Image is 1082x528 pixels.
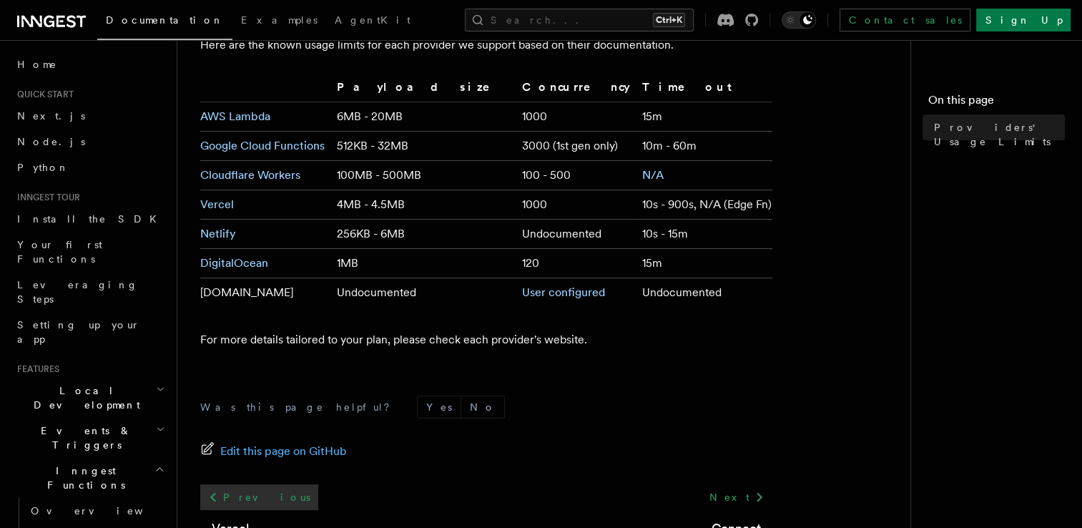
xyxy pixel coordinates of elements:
[331,102,516,132] td: 6MB - 20MB
[700,484,772,510] a: Next
[976,9,1071,31] a: Sign Up
[418,396,461,418] button: Yes
[200,484,318,510] a: Previous
[17,239,102,265] span: Your first Functions
[11,424,156,452] span: Events & Triggers
[11,418,168,458] button: Events & Triggers
[11,378,168,418] button: Local Development
[331,220,516,249] td: 256KB - 6MB
[331,278,516,308] td: Undocumented
[331,190,516,220] td: 4MB - 4.5MB
[17,162,69,173] span: Python
[232,4,326,39] a: Examples
[200,441,347,461] a: Edit this page on GitHub
[840,9,970,31] a: Contact sales
[200,227,236,240] a: Netlify
[465,9,694,31] button: Search...Ctrl+K
[17,57,57,72] span: Home
[17,279,138,305] span: Leveraging Steps
[636,278,772,308] td: Undocumented
[200,35,772,55] p: Here are the known usage limits for each provider we support based on their documentation.
[326,4,419,39] a: AgentKit
[516,249,636,278] td: 120
[331,78,516,102] th: Payload size
[17,319,140,345] span: Setting up your app
[653,13,685,27] kbd: Ctrl+K
[11,155,168,180] a: Python
[200,330,772,350] p: For more details tailored to your plan, please check each provider's website.
[31,505,178,517] span: Overview
[516,161,636,190] td: 100 - 500
[11,272,168,312] a: Leveraging Steps
[17,110,85,122] span: Next.js
[11,206,168,232] a: Install the SDK
[642,168,664,182] a: N/A
[200,197,234,211] a: Vercel
[11,103,168,129] a: Next.js
[200,256,268,270] a: DigitalOcean
[11,464,154,492] span: Inngest Functions
[11,383,156,412] span: Local Development
[636,78,772,102] th: Timeout
[928,92,1065,114] h4: On this page
[200,109,270,123] a: AWS Lambda
[516,190,636,220] td: 1000
[928,114,1065,155] a: Providers' Usage Limits
[17,213,165,225] span: Install the SDK
[200,278,331,308] td: [DOMAIN_NAME]
[11,312,168,352] a: Setting up your app
[636,220,772,249] td: 10s - 15m
[106,14,224,26] span: Documentation
[461,396,504,418] button: No
[335,14,410,26] span: AgentKit
[200,168,300,182] a: Cloudflare Workers
[636,132,772,161] td: 10m - 60m
[516,78,636,102] th: Concurrency
[241,14,318,26] span: Examples
[97,4,232,40] a: Documentation
[11,232,168,272] a: Your first Functions
[11,89,74,100] span: Quick start
[331,161,516,190] td: 100MB - 500MB
[516,102,636,132] td: 1000
[516,132,636,161] td: 3000 (1st gen only)
[11,363,59,375] span: Features
[636,190,772,220] td: 10s - 900s, N/A (Edge Fn)
[516,220,636,249] td: Undocumented
[11,192,80,203] span: Inngest tour
[782,11,816,29] button: Toggle dark mode
[17,136,85,147] span: Node.js
[11,129,168,155] a: Node.js
[200,139,325,152] a: Google Cloud Functions
[220,441,347,461] span: Edit this page on GitHub
[25,498,168,524] a: Overview
[200,400,400,414] p: Was this page helpful?
[934,120,1065,149] span: Providers' Usage Limits
[636,102,772,132] td: 15m
[522,285,605,299] a: User configured
[331,132,516,161] td: 512KB - 32MB
[331,249,516,278] td: 1MB
[11,52,168,77] a: Home
[11,458,168,498] button: Inngest Functions
[636,249,772,278] td: 15m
